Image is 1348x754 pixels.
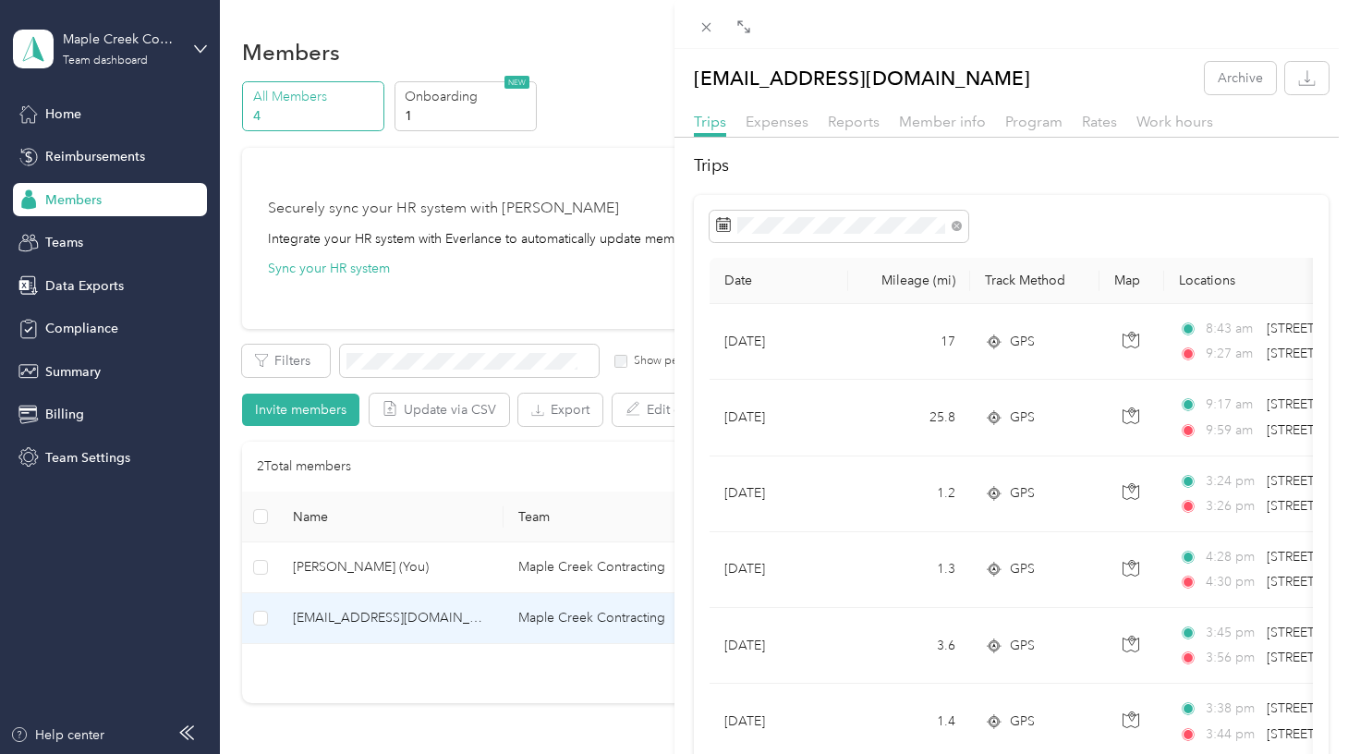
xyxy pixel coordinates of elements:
[848,608,970,684] td: 3.6
[710,380,848,456] td: [DATE]
[1136,113,1213,130] span: Work hours
[848,532,970,608] td: 1.3
[694,62,1030,94] p: [EMAIL_ADDRESS][DOMAIN_NAME]
[1206,395,1258,415] span: 9:17 am
[1206,547,1258,567] span: 4:28 pm
[970,258,1099,304] th: Track Method
[1206,496,1258,517] span: 3:26 pm
[848,456,970,532] td: 1.2
[1099,258,1164,304] th: Map
[1010,711,1035,732] span: GPS
[1206,420,1258,441] span: 9:59 am
[848,304,970,380] td: 17
[1206,699,1258,719] span: 3:38 pm
[1005,113,1063,130] span: Program
[1206,572,1258,592] span: 4:30 pm
[1206,623,1258,643] span: 3:45 pm
[848,258,970,304] th: Mileage (mi)
[1206,648,1258,668] span: 3:56 pm
[1206,724,1258,745] span: 3:44 pm
[828,113,880,130] span: Reports
[1010,559,1035,579] span: GPS
[1245,651,1348,754] iframe: Everlance-gr Chat Button Frame
[710,532,848,608] td: [DATE]
[1010,483,1035,504] span: GPS
[1205,62,1276,94] button: Archive
[1010,332,1035,352] span: GPS
[694,153,1330,178] h2: Trips
[1206,319,1258,339] span: 8:43 am
[899,113,986,130] span: Member info
[1010,407,1035,428] span: GPS
[1010,636,1035,656] span: GPS
[694,113,726,130] span: Trips
[710,456,848,532] td: [DATE]
[710,608,848,684] td: [DATE]
[1206,471,1258,492] span: 3:24 pm
[848,380,970,456] td: 25.8
[710,304,848,380] td: [DATE]
[710,258,848,304] th: Date
[746,113,808,130] span: Expenses
[1206,344,1258,364] span: 9:27 am
[1082,113,1117,130] span: Rates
